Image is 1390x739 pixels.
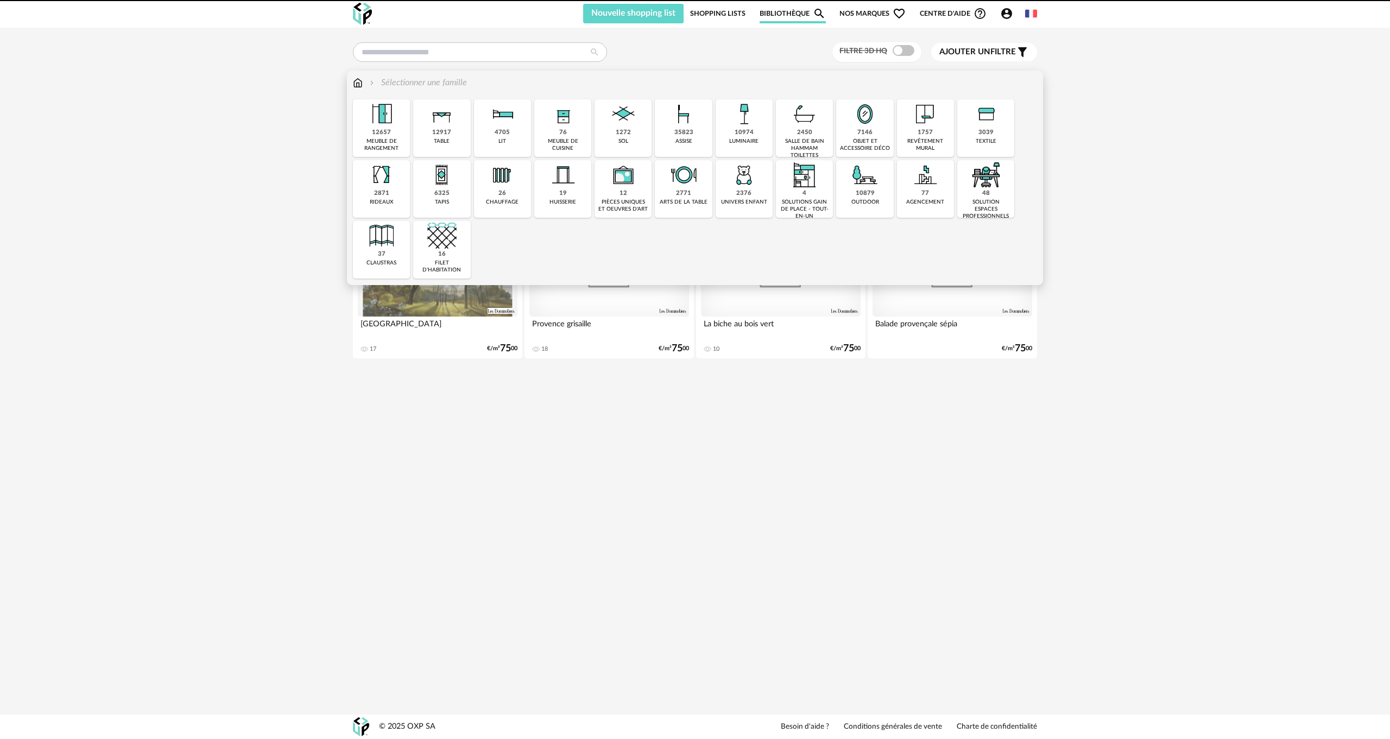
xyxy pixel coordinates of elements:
[609,99,638,129] img: Sol.png
[1025,8,1037,20] img: fr
[868,222,1037,358] a: 3D HQ Balade provençale sépia €/m²7500
[353,3,372,25] img: OXP
[659,345,689,352] div: €/m² 00
[669,160,698,190] img: ArtTable.png
[368,77,467,89] div: Sélectionner une famille
[559,129,567,137] div: 76
[1002,345,1032,352] div: €/m² 00
[696,222,865,358] a: 3D HQ La biche au bois vert 10 €/m²7500
[976,138,996,145] div: textile
[760,4,826,23] a: BibliothèqueMagnify icon
[486,199,519,206] div: chauffage
[416,260,467,274] div: filet d'habitation
[529,317,689,338] div: Provence grisaille
[1015,345,1026,352] span: 75
[920,7,987,20] span: Centre d'aideHelp Circle Outline icon
[548,160,578,190] img: Huiserie.png
[982,190,990,198] div: 48
[541,345,548,353] div: 18
[367,221,396,250] img: Cloison.png
[843,345,854,352] span: 75
[674,129,693,137] div: 35823
[790,99,819,129] img: Salle%20de%20bain.png
[939,48,990,56] span: Ajouter un
[372,129,391,137] div: 12657
[598,199,648,213] div: pièces uniques et oeuvres d'art
[978,129,994,137] div: 3039
[500,345,511,352] span: 75
[672,345,683,352] span: 75
[370,345,376,353] div: 17
[839,4,906,23] span: Nos marques
[713,345,719,353] div: 10
[353,222,522,358] a: 3D HQ [GEOGRAPHIC_DATA] 17 €/m²7500
[675,138,692,145] div: assise
[438,250,446,258] div: 16
[353,77,363,89] img: svg+xml;base64,PHN2ZyB3aWR0aD0iMTYiIGhlaWdodD0iMTciIHZpZXdCb3g9IjAgMCAxNiAxNyIgZmlsbD0ibm9uZSIgeG...
[961,199,1011,220] div: solution espaces professionnels
[1000,7,1018,20] span: Account Circle icon
[797,129,812,137] div: 2450
[591,9,675,17] span: Nouvelle shopping list
[487,345,517,352] div: €/m² 00
[427,221,457,250] img: filet.png
[498,190,506,198] div: 26
[370,199,393,206] div: rideaux
[736,190,751,198] div: 2376
[873,317,1032,338] div: Balade provençale sépia
[427,99,457,129] img: Table.png
[779,199,830,220] div: solutions gain de place - tout-en-un
[701,317,861,338] div: La biche au bois vert
[374,190,389,198] div: 2871
[856,190,875,198] div: 10879
[434,190,450,198] div: 6325
[609,160,638,190] img: UniqueOeuvre.png
[830,345,861,352] div: €/m² 00
[779,138,830,159] div: salle de bain hammam toilettes
[906,199,944,206] div: agencement
[813,7,826,20] span: Magnify icon
[921,190,929,198] div: 77
[918,129,933,137] div: 1757
[427,160,457,190] img: Tapis.png
[893,7,906,20] span: Heart Outline icon
[660,199,707,206] div: arts de la table
[690,4,745,23] a: Shopping Lists
[844,722,942,732] a: Conditions générales de vente
[971,99,1001,129] img: Textile.png
[900,138,951,152] div: revêtement mural
[1016,46,1029,59] span: Filter icon
[974,7,987,20] span: Help Circle Outline icon
[911,160,940,190] img: Agencement.png
[669,99,698,129] img: Assise.png
[367,260,396,267] div: claustras
[721,199,767,206] div: univers enfant
[939,47,1016,58] span: filtre
[911,99,940,129] img: Papier%20peint.png
[676,190,691,198] div: 2771
[378,250,386,258] div: 37
[839,138,890,152] div: objet et accessoire déco
[379,722,435,732] div: © 2025 OXP SA
[525,222,694,358] a: 3D HQ Provence grisaille 18 €/m²7500
[1000,7,1013,20] span: Account Circle icon
[358,317,517,338] div: [GEOGRAPHIC_DATA]
[931,43,1037,61] button: Ajouter unfiltre Filter icon
[435,199,449,206] div: tapis
[729,138,759,145] div: luminaire
[857,129,873,137] div: 7146
[367,160,396,190] img: Rideaux.png
[850,160,880,190] img: Outdoor.png
[616,129,631,137] div: 1272
[790,160,819,190] img: ToutEnUn.png
[538,138,588,152] div: meuble de cuisine
[803,190,806,198] div: 4
[495,129,510,137] div: 4705
[729,160,759,190] img: UniversEnfant.png
[620,190,627,198] div: 12
[781,722,829,732] a: Besoin d'aide ?
[367,99,396,129] img: Meuble%20de%20rangement.png
[735,129,754,137] div: 10974
[498,138,506,145] div: lit
[957,722,1037,732] a: Charte de confidentialité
